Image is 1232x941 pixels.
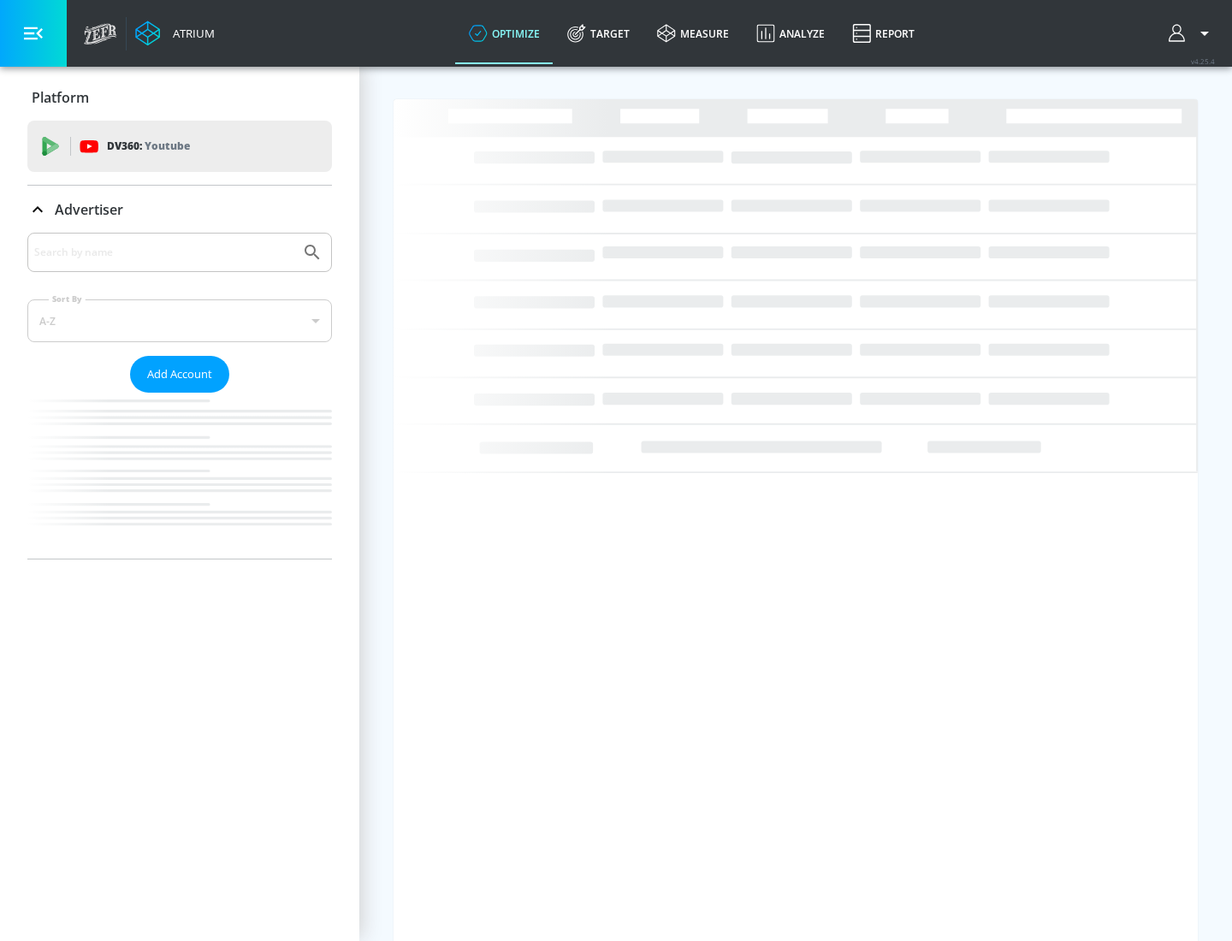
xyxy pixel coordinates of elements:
p: Advertiser [55,200,123,219]
a: Atrium [135,21,215,46]
label: Sort By [49,293,86,305]
div: A-Z [27,299,332,342]
input: Search by name [34,241,293,263]
p: Youtube [145,137,190,155]
div: Advertiser [27,233,332,559]
a: Report [838,3,928,64]
span: v 4.25.4 [1191,56,1215,66]
span: Add Account [147,364,212,384]
button: Add Account [130,356,229,393]
div: Platform [27,74,332,121]
p: Platform [32,88,89,107]
div: Atrium [166,26,215,41]
a: measure [643,3,743,64]
div: Advertiser [27,186,332,234]
a: optimize [455,3,554,64]
div: DV360: Youtube [27,121,332,172]
a: Target [554,3,643,64]
nav: list of Advertiser [27,393,332,559]
p: DV360: [107,137,190,156]
a: Analyze [743,3,838,64]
